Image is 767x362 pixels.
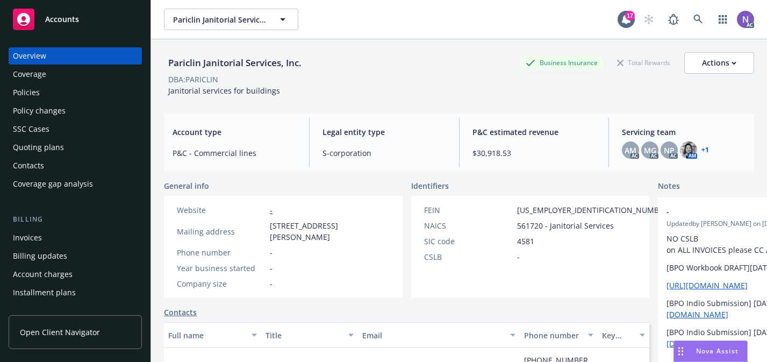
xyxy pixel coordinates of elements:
[664,145,675,156] span: NP
[322,126,446,138] span: Legal entity type
[13,84,40,101] div: Policies
[13,47,46,65] div: Overview
[266,330,342,341] div: Title
[9,157,142,174] a: Contacts
[9,66,142,83] a: Coverage
[173,14,266,25] span: Pariclin Janitorial Services, Inc.
[164,9,298,30] button: Pariclin Janitorial Services, Inc.
[13,175,93,193] div: Coverage gap analysis
[612,56,676,69] div: Total Rewards
[177,226,266,237] div: Mailing address
[13,266,73,283] div: Account charges
[168,330,245,341] div: Full name
[9,102,142,119] a: Policy changes
[737,11,754,28] img: photo
[424,251,513,262] div: CSLB
[9,139,142,156] a: Quoting plans
[424,236,513,247] div: SIC code
[270,278,273,289] span: -
[13,229,42,246] div: Invoices
[638,9,660,30] a: Start snowing
[712,9,734,30] a: Switch app
[9,284,142,301] a: Installment plans
[517,204,671,216] span: [US_EMPLOYER_IDENTIFICATION_NUMBER]
[177,204,266,216] div: Website
[472,147,596,159] span: $30,918.53
[520,56,603,69] div: Business Insurance
[411,180,449,191] span: Identifiers
[663,9,684,30] a: Report a Bug
[680,141,697,159] img: photo
[625,145,636,156] span: AM
[674,341,687,361] div: Drag to move
[13,139,64,156] div: Quoting plans
[9,214,142,225] div: Billing
[9,175,142,193] a: Coverage gap analysis
[177,247,266,258] div: Phone number
[164,180,209,191] span: General info
[658,180,680,193] span: Notes
[517,236,534,247] span: 4581
[13,66,46,83] div: Coverage
[524,330,581,341] div: Phone number
[696,346,739,356] span: Nova Assist
[9,229,142,246] a: Invoices
[424,204,513,216] div: FEIN
[520,322,597,348] button: Phone number
[517,220,614,231] span: 561720 - Janitorial Services
[9,266,142,283] a: Account charges
[20,326,100,338] span: Open Client Navigator
[9,4,142,34] a: Accounts
[702,53,736,73] div: Actions
[164,307,197,318] a: Contacts
[472,126,596,138] span: P&C estimated revenue
[13,284,76,301] div: Installment plans
[701,147,709,153] a: +1
[9,47,142,65] a: Overview
[173,147,296,159] span: P&C - Commercial lines
[164,322,261,348] button: Full name
[168,86,280,96] span: Janitorial services for buildings
[177,262,266,274] div: Year business started
[517,251,520,262] span: -
[598,322,649,348] button: Key contact
[168,74,218,85] div: DBA: PARICLIN
[625,11,635,20] div: 17
[270,247,273,258] span: -
[9,247,142,265] a: Billing updates
[424,220,513,231] div: NAICS
[9,120,142,138] a: SSC Cases
[362,330,504,341] div: Email
[270,262,273,274] span: -
[13,102,66,119] div: Policy changes
[673,340,748,362] button: Nova Assist
[261,322,359,348] button: Title
[602,330,633,341] div: Key contact
[644,145,656,156] span: MG
[666,280,748,290] a: [URL][DOMAIN_NAME]
[164,56,306,70] div: Pariclin Janitorial Services, Inc.
[173,126,296,138] span: Account type
[13,157,44,174] div: Contacts
[13,247,67,265] div: Billing updates
[622,126,746,138] span: Servicing team
[270,220,390,243] span: [STREET_ADDRESS][PERSON_NAME]
[13,120,49,138] div: SSC Cases
[45,15,79,24] span: Accounts
[687,9,709,30] a: Search
[9,84,142,101] a: Policies
[358,322,520,348] button: Email
[177,278,266,289] div: Company size
[270,205,273,215] a: -
[684,52,754,74] button: Actions
[322,147,446,159] span: S-corporation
